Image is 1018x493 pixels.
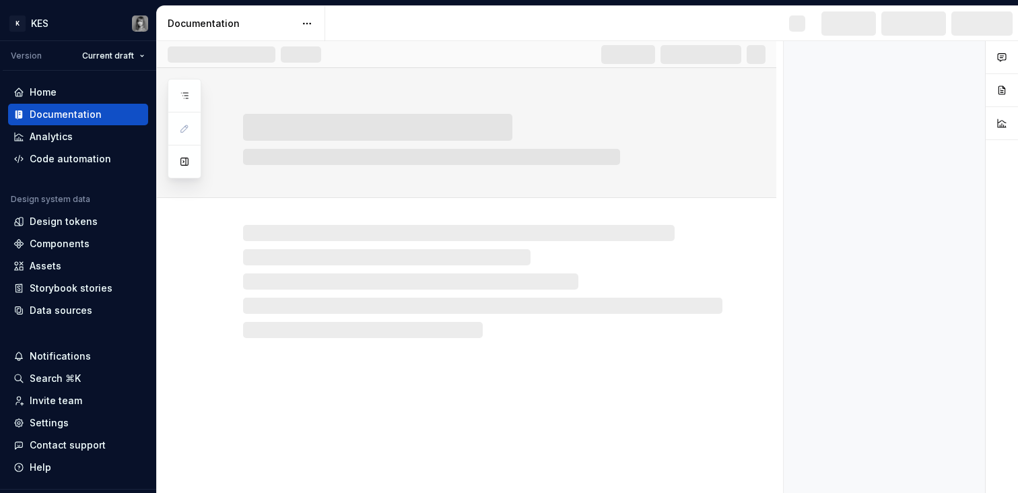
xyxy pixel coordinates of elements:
[8,390,148,412] a: Invite team
[30,416,69,430] div: Settings
[30,282,112,295] div: Storybook stories
[8,81,148,103] a: Home
[9,15,26,32] div: K
[8,277,148,299] a: Storybook stories
[30,130,73,143] div: Analytics
[11,194,90,205] div: Design system data
[30,237,90,251] div: Components
[168,17,295,30] div: Documentation
[8,255,148,277] a: Assets
[30,372,81,385] div: Search ⌘K
[30,259,61,273] div: Assets
[8,412,148,434] a: Settings
[8,457,148,478] button: Help
[8,148,148,170] a: Code automation
[31,17,48,30] div: KES
[8,434,148,456] button: Contact support
[8,368,148,389] button: Search ⌘K
[8,233,148,255] a: Components
[82,51,134,61] span: Current draft
[132,15,148,32] img: Katarzyna Tomżyńska
[30,215,98,228] div: Design tokens
[30,394,82,407] div: Invite team
[11,51,42,61] div: Version
[8,104,148,125] a: Documentation
[30,86,57,99] div: Home
[76,46,151,65] button: Current draft
[8,211,148,232] a: Design tokens
[8,346,148,367] button: Notifications
[3,9,154,38] button: KKESKatarzyna Tomżyńska
[30,461,51,474] div: Help
[8,300,148,321] a: Data sources
[30,438,106,452] div: Contact support
[30,304,92,317] div: Data sources
[30,350,91,363] div: Notifications
[30,108,102,121] div: Documentation
[30,152,111,166] div: Code automation
[8,126,148,147] a: Analytics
